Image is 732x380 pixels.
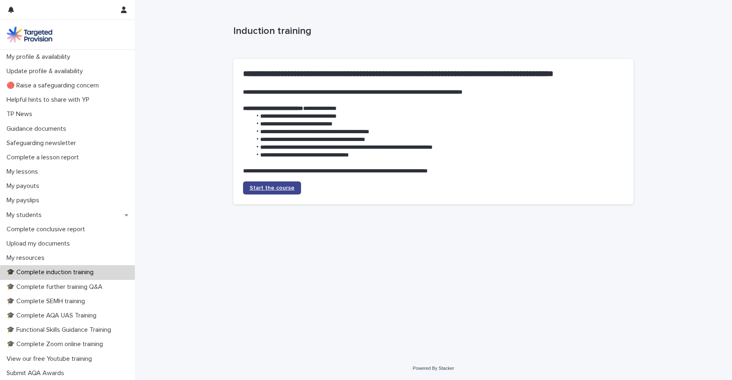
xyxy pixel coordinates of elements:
p: My payouts [3,182,46,190]
p: Complete a lesson report [3,154,85,161]
p: Upload my documents [3,240,76,248]
p: Complete conclusive report [3,226,91,233]
p: My lessons [3,168,45,176]
p: 🎓 Complete AQA UAS Training [3,312,103,320]
img: M5nRWzHhSzIhMunXDL62 [7,27,52,43]
p: My resources [3,254,51,262]
p: 🎓 Complete SEMH training [3,297,91,305]
p: 🔴 Raise a safeguarding concern [3,82,105,89]
p: My payslips [3,197,46,204]
p: 🎓 Complete Zoom online training [3,340,109,348]
p: Submit AQA Awards [3,369,71,377]
p: 🎓 Functional Skills Guidance Training [3,326,118,334]
p: 🎓 Complete further training Q&A [3,283,109,291]
a: Start the course [243,181,301,194]
p: Helpful hints to share with YP [3,96,96,104]
p: 🎓 Complete induction training [3,268,100,276]
p: View our free Youtube training [3,355,98,363]
span: Start the course [250,185,295,191]
p: Induction training [233,25,630,37]
p: TP News [3,110,39,118]
p: My students [3,211,48,219]
p: Update profile & availability [3,67,89,75]
p: Guidance documents [3,125,73,133]
p: Safeguarding newsletter [3,139,83,147]
a: Powered By Stacker [413,366,454,371]
p: My profile & availability [3,53,77,61]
